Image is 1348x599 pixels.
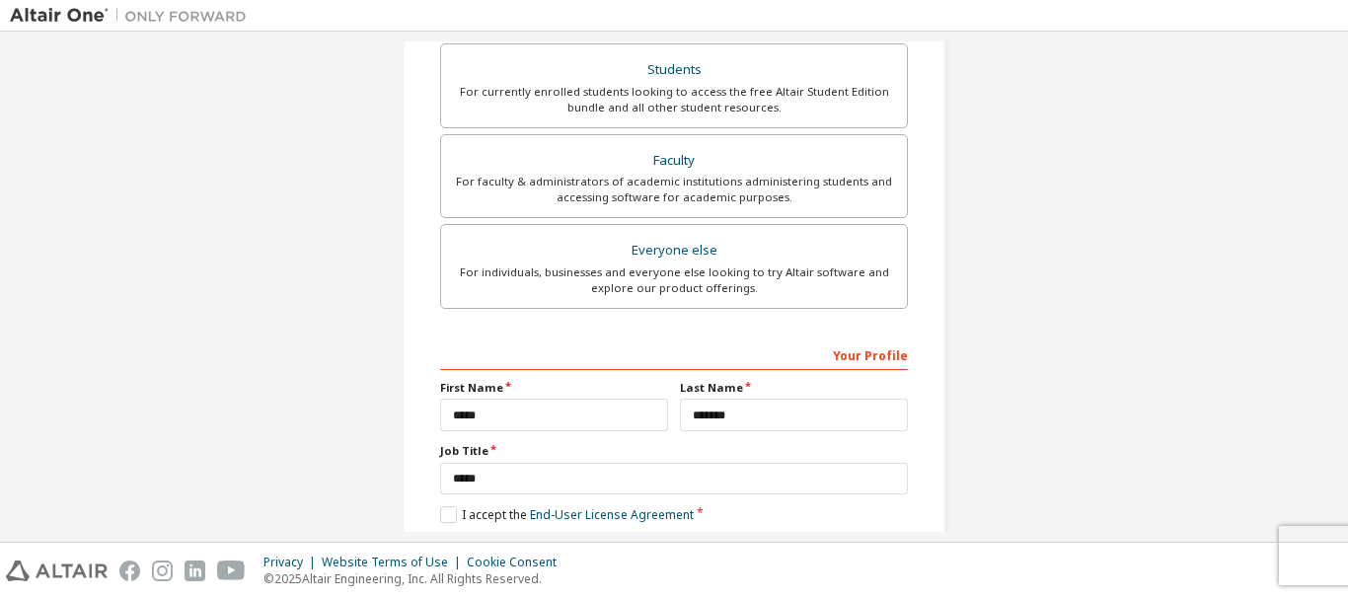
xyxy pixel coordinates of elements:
[6,561,108,581] img: altair_logo.svg
[185,561,205,581] img: linkedin.svg
[530,506,694,523] a: End-User License Agreement
[453,84,895,115] div: For currently enrolled students looking to access the free Altair Student Edition bundle and all ...
[440,380,668,396] label: First Name
[440,443,908,459] label: Job Title
[322,555,467,570] div: Website Terms of Use
[263,570,568,587] p: © 2025 Altair Engineering, Inc. All Rights Reserved.
[119,561,140,581] img: facebook.svg
[263,555,322,570] div: Privacy
[440,338,908,370] div: Your Profile
[453,56,895,84] div: Students
[440,506,694,523] label: I accept the
[453,147,895,175] div: Faculty
[467,555,568,570] div: Cookie Consent
[217,561,246,581] img: youtube.svg
[680,380,908,396] label: Last Name
[152,561,173,581] img: instagram.svg
[453,237,895,264] div: Everyone else
[453,264,895,296] div: For individuals, businesses and everyone else looking to try Altair software and explore our prod...
[10,6,257,26] img: Altair One
[453,174,895,205] div: For faculty & administrators of academic institutions administering students and accessing softwa...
